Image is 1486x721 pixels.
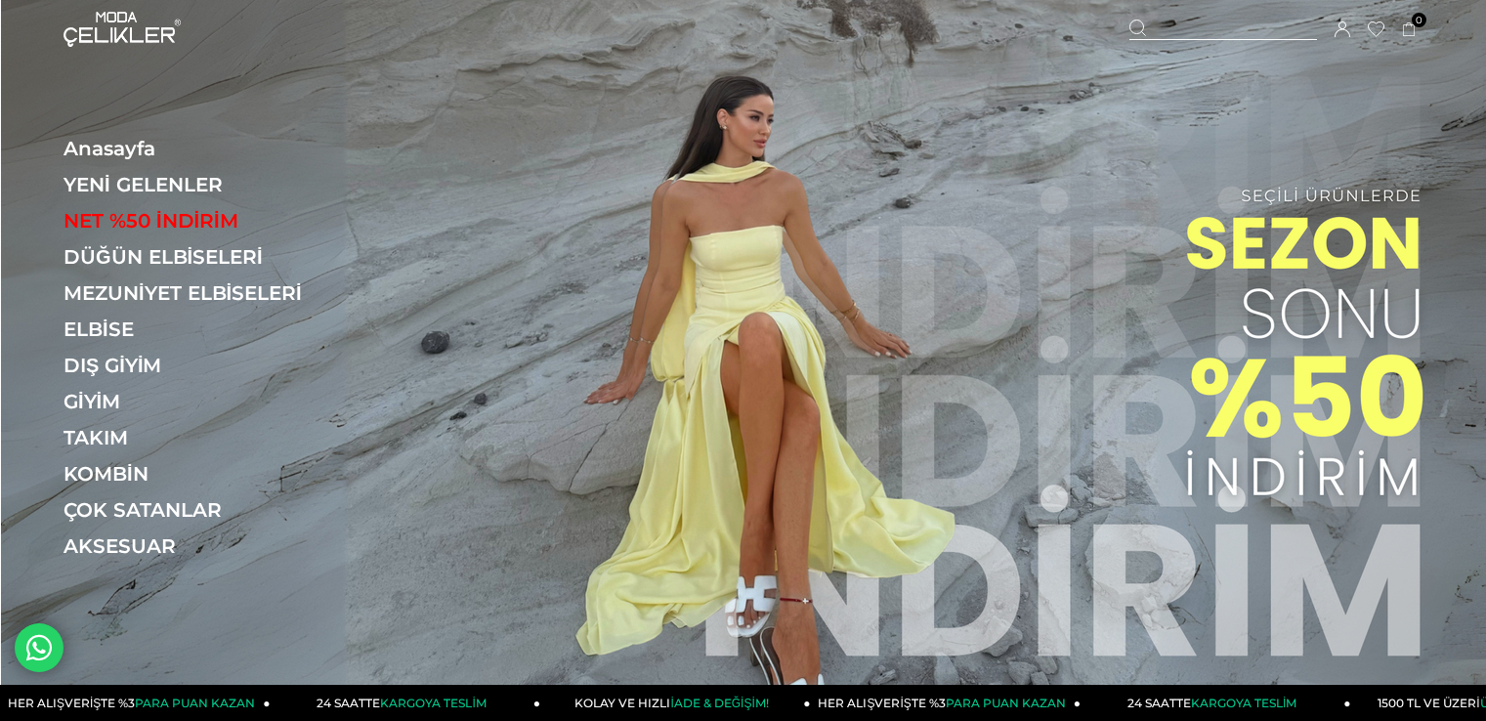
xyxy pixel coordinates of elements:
a: TAKIM [64,426,332,449]
a: ÇOK SATANLAR [64,498,332,522]
span: KARGOYA TESLİM [1191,696,1296,710]
span: PARA PUAN KAZAN [135,696,255,710]
a: DÜĞÜN ELBİSELERİ [64,245,332,269]
a: DIŞ GİYİM [64,354,332,377]
a: AKSESUAR [64,534,332,558]
a: KOMBİN [64,462,332,486]
a: 24 SAATTEKARGOYA TESLİM [271,685,541,721]
a: ELBİSE [64,318,332,341]
a: NET %50 İNDİRİM [64,209,332,233]
img: logo [64,12,181,47]
a: KOLAY VE HIZLIİADE & DEĞİŞİM! [540,685,811,721]
a: 0 [1402,22,1417,37]
span: İADE & DEĞİŞİM! [670,696,768,710]
a: YENİ GELENLER [64,173,332,196]
a: MEZUNİYET ELBİSELERİ [64,281,332,305]
a: HER ALIŞVERİŞTE %3PARA PUAN KAZAN [811,685,1082,721]
a: Anasayfa [64,137,332,160]
span: KARGOYA TESLİM [380,696,486,710]
span: PARA PUAN KAZAN [946,696,1066,710]
a: 24 SAATTEKARGOYA TESLİM [1081,685,1351,721]
span: 0 [1412,13,1426,27]
a: GİYİM [64,390,332,413]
